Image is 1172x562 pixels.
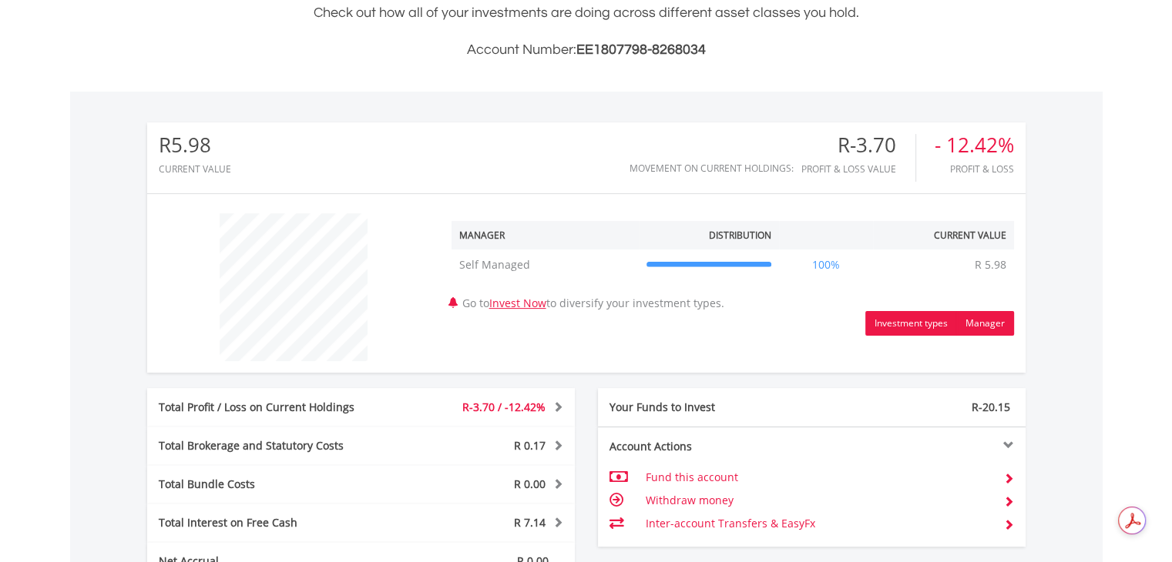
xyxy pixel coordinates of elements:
[147,400,397,415] div: Total Profit / Loss on Current Holdings
[645,489,991,512] td: Withdraw money
[147,477,397,492] div: Total Bundle Costs
[147,515,397,530] div: Total Interest on Free Cash
[514,477,546,491] span: R 0.00
[865,311,957,336] button: Investment types
[440,206,1026,336] div: Go to to diversify your investment types.
[452,249,639,280] td: Self Managed
[514,438,546,453] span: R 0.17
[462,400,546,414] span: R-3.70 / -12.42%
[972,400,1010,414] span: R-20.15
[645,466,991,489] td: Fund this account
[967,249,1014,280] td: R 5.98
[147,438,397,453] div: Total Brokerage and Statutory Costs
[779,249,873,280] td: 100%
[598,439,812,454] div: Account Actions
[709,229,771,242] div: Distribution
[645,512,991,535] td: Inter-account Transfers & EasyFx
[452,221,639,249] th: Manager
[489,296,546,310] a: Invest Now
[956,311,1014,336] button: Manager
[514,515,546,530] span: R 7.14
[873,221,1014,249] th: Current Value
[598,400,812,415] div: Your Funds to Invest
